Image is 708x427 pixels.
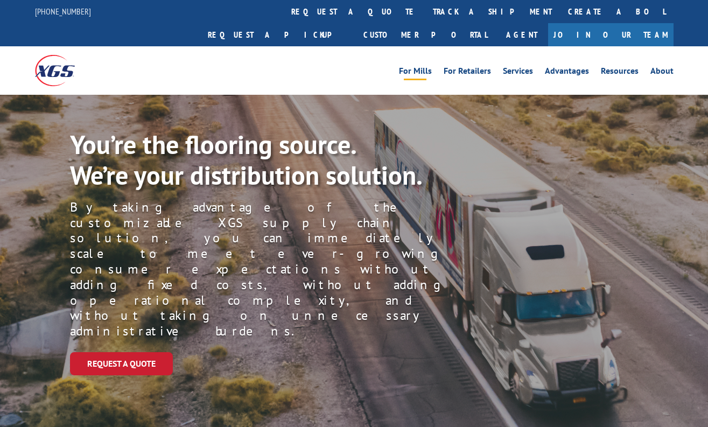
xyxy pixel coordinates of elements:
[548,23,674,46] a: Join Our Team
[355,23,495,46] a: Customer Portal
[35,6,91,17] a: [PHONE_NUMBER]
[70,129,446,191] p: You’re the flooring source. We’re your distribution solution.
[70,200,483,339] p: By taking advantage of the customizable XGS supply chain solution, you can immediately scale to m...
[495,23,548,46] a: Agent
[650,67,674,79] a: About
[70,352,173,375] a: Request a Quote
[545,67,589,79] a: Advantages
[503,67,533,79] a: Services
[444,67,491,79] a: For Retailers
[200,23,355,46] a: Request a pickup
[601,67,639,79] a: Resources
[399,67,432,79] a: For Mills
